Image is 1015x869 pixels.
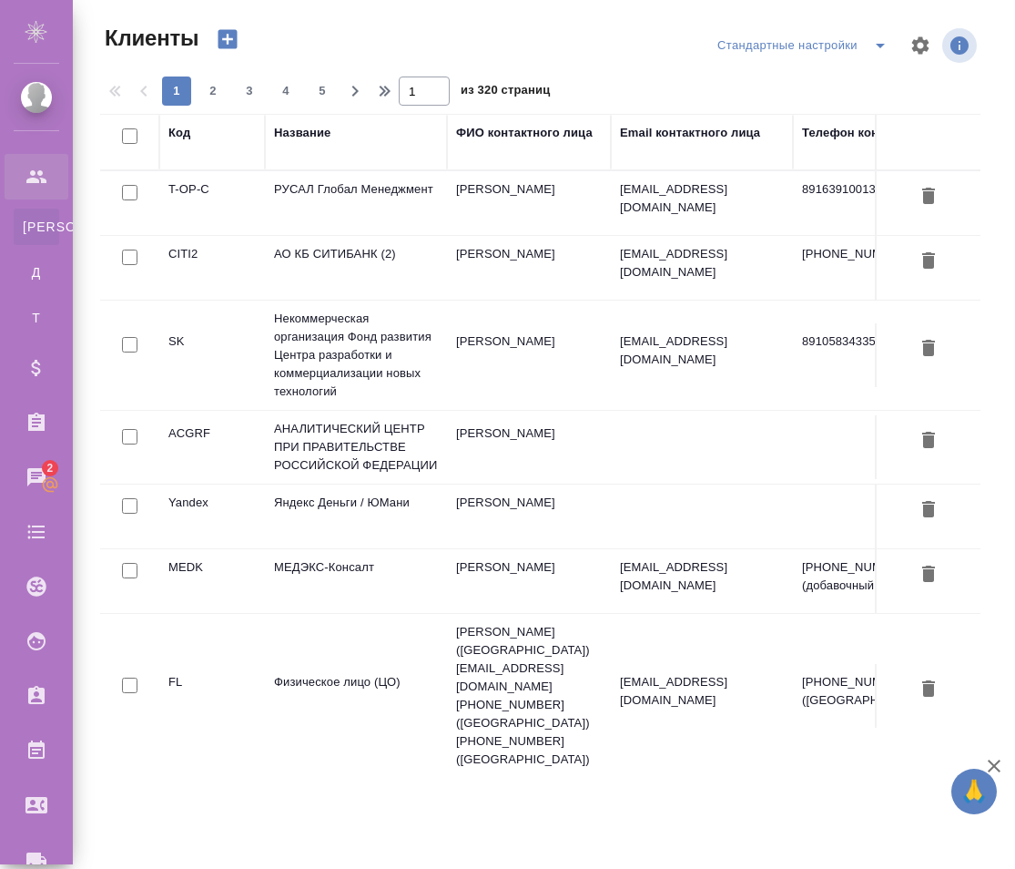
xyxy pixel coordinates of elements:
td: MEDK [159,549,265,613]
p: [EMAIL_ADDRESS][DOMAIN_NAME] [620,332,784,369]
p: 89163910013 [802,180,966,199]
button: Удалить [913,558,944,592]
td: Некоммерческая организация Фонд развития Центра разработки и коммерциализации новых технологий [265,301,447,410]
button: Удалить [913,424,944,458]
td: РУСАЛ Глобал Менеджмент [265,171,447,235]
td: [PERSON_NAME] [447,415,611,479]
td: [PERSON_NAME] [447,171,611,235]
td: [PERSON_NAME] [447,323,611,387]
button: Удалить [913,673,944,707]
td: Yandex [159,485,265,548]
span: Т [23,309,50,327]
td: Яндекс Деньги / ЮМани [265,485,447,548]
button: 5 [308,77,337,106]
td: [PERSON_NAME] ([GEOGRAPHIC_DATA]) [EMAIL_ADDRESS][DOMAIN_NAME] [PHONE_NUMBER] ([GEOGRAPHIC_DATA])... [447,614,611,778]
div: Код [168,124,190,142]
td: [PERSON_NAME] [447,236,611,300]
div: Email контактного лица [620,124,760,142]
a: [PERSON_NAME] [14,209,59,245]
p: [EMAIL_ADDRESS][DOMAIN_NAME] [620,180,784,217]
button: 2 [198,77,228,106]
td: Физическое лицо (ЦО) [265,664,447,728]
td: ACGRF [159,415,265,479]
button: Удалить [913,245,944,279]
span: из 320 страниц [461,79,550,106]
td: МЕДЭКС-Консалт [265,549,447,613]
button: 4 [271,77,300,106]
span: 2 [36,459,64,477]
td: [PERSON_NAME] [447,549,611,613]
p: [PHONE_NUMBER] [802,245,966,263]
a: 2 [5,455,68,500]
span: 2 [198,82,228,100]
p: 89105834335 [802,332,966,351]
span: Посмотреть информацию [942,28,980,63]
a: Т [14,300,59,336]
button: Создать [206,24,249,55]
p: [EMAIL_ADDRESS][DOMAIN_NAME] [620,673,784,710]
span: Клиенты [100,24,198,53]
div: ФИО контактного лица [456,124,593,142]
td: АО КБ СИТИБАНК (2) [265,236,447,300]
div: Название [274,124,330,142]
button: Удалить [913,494,944,527]
span: 3 [235,82,264,100]
button: 3 [235,77,264,106]
a: Д [14,254,59,291]
span: 🙏 [959,772,990,811]
span: 5 [308,82,337,100]
td: T-OP-C [159,171,265,235]
p: [EMAIL_ADDRESS][DOMAIN_NAME] [620,558,784,595]
span: 4 [271,82,300,100]
div: Телефон контактного лица [802,124,963,142]
button: Удалить [913,332,944,366]
span: Д [23,263,50,281]
p: [EMAIL_ADDRESS][DOMAIN_NAME] [620,245,784,281]
p: [PHONE_NUMBER] (добавочный 105) [802,558,966,595]
button: Удалить [913,180,944,214]
td: FL [159,664,265,728]
span: [PERSON_NAME] [23,218,50,236]
td: CITI2 [159,236,265,300]
button: 🙏 [951,769,997,814]
p: [PHONE_NUMBER] ([GEOGRAPHIC_DATA]) [802,673,966,710]
td: SK [159,323,265,387]
div: split button [713,31,898,60]
td: АНАЛИТИЧЕСКИЙ ЦЕНТР ПРИ ПРАВИТЕЛЬСТВЕ РОССИЙСКОЙ ФЕДЕРАЦИИ [265,411,447,484]
td: [PERSON_NAME] [447,485,611,548]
